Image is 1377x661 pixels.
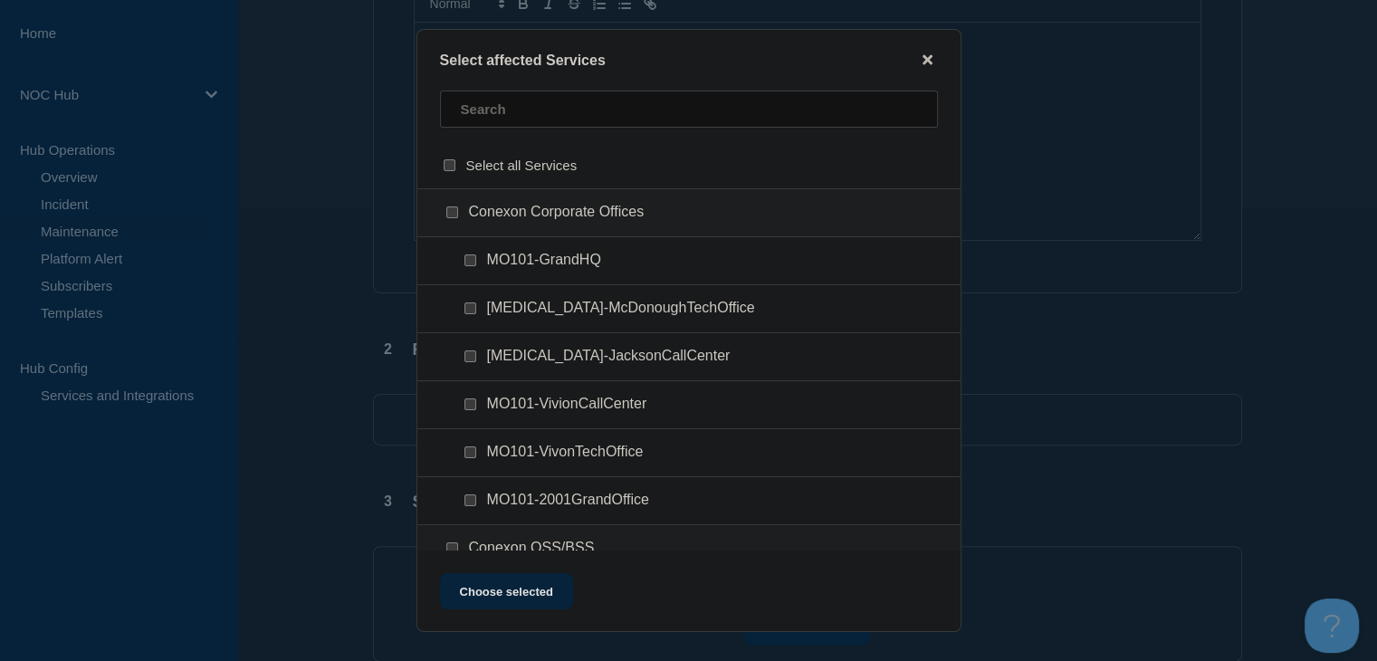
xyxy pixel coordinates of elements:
span: [MEDICAL_DATA]-McDonoughTechOffice [487,300,755,318]
span: MO101-VivonTechOffice [487,444,644,462]
span: [MEDICAL_DATA]-JacksonCallCenter [487,348,731,366]
input: MO101-VivonTechOffice checkbox [464,446,476,458]
input: GA101-JacksonCallCenter checkbox [464,350,476,362]
span: MO101-2001GrandOffice [487,492,649,510]
span: MO101-VivionCallCenter [487,396,647,414]
input: GA101-McDonoughTechOffice checkbox [464,302,476,314]
input: MO101-VivionCallCenter checkbox [464,398,476,410]
div: Select affected Services [417,52,961,69]
span: MO101-GrandHQ [487,252,601,270]
div: Conexon OSS/BSS [417,525,961,573]
input: Conexon OSS/BSS checkbox [446,542,458,554]
button: close button [917,52,938,69]
input: Conexon Corporate Offices checkbox [446,206,458,218]
input: Search [440,91,938,128]
input: MO101-GrandHQ checkbox [464,254,476,266]
div: Conexon Corporate Offices [417,188,961,237]
button: Choose selected [440,573,573,609]
input: MO101-2001GrandOffice checkbox [464,494,476,506]
input: select all checkbox [444,159,455,171]
span: Select all Services [466,158,578,173]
